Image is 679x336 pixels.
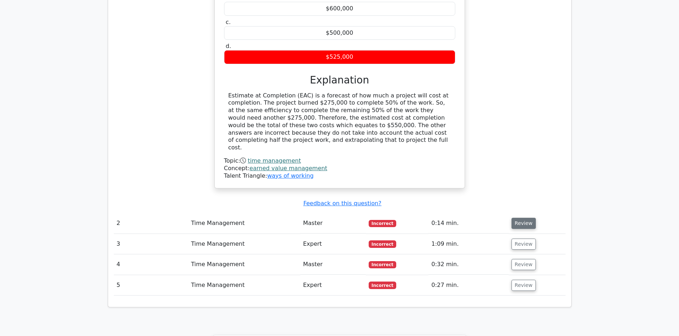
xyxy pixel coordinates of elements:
td: Time Management [188,213,300,234]
a: earned value management [249,165,327,172]
span: Incorrect [369,282,396,289]
td: 2 [114,213,188,234]
td: Expert [300,234,366,254]
td: 5 [114,275,188,296]
td: Time Management [188,275,300,296]
td: 3 [114,234,188,254]
a: ways of working [267,172,314,179]
td: Master [300,254,366,275]
div: Concept: [224,165,455,172]
span: Incorrect [369,240,396,248]
button: Review [511,280,536,291]
td: 0:14 min. [428,213,509,234]
a: Feedback on this question? [303,200,381,207]
button: Review [511,259,536,270]
div: Topic: [224,157,455,165]
button: Review [511,218,536,229]
button: Review [511,239,536,250]
a: time management [248,157,301,164]
h3: Explanation [228,74,451,86]
span: c. [226,19,231,25]
td: 0:27 min. [428,275,509,296]
div: Estimate at Completion (EAC) is a forecast of how much a project will cost at completion. The pro... [228,92,451,152]
div: $525,000 [224,50,455,64]
td: 1:09 min. [428,234,509,254]
td: Master [300,213,366,234]
td: 4 [114,254,188,275]
span: d. [226,43,231,49]
td: 0:32 min. [428,254,509,275]
span: Incorrect [369,220,396,227]
div: Talent Triangle: [224,157,455,179]
span: Incorrect [369,261,396,268]
div: $500,000 [224,26,455,40]
td: Time Management [188,254,300,275]
td: Time Management [188,234,300,254]
div: $600,000 [224,2,455,16]
td: Expert [300,275,366,296]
